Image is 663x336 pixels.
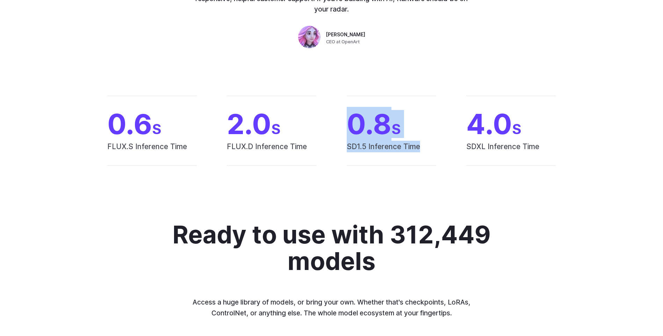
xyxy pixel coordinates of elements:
h2: Ready to use with 312,449 models [167,221,496,275]
span: S [271,120,281,138]
span: S [391,120,401,138]
p: Access a huge library of models, or bring your own. Whether that's checkpoints, LoRAs, ControlNet... [186,297,477,318]
span: 0.6 [107,110,197,138]
span: FLUX.S Inference Time [107,141,197,165]
span: [PERSON_NAME] [326,31,365,39]
span: SDXL Inference Time [466,141,556,165]
span: 2.0 [227,110,316,138]
span: 4.0 [466,110,556,138]
span: 0.8 [347,110,436,138]
span: S [152,120,161,138]
span: SD1.5 Inference Time [347,141,436,165]
span: S [512,120,521,138]
img: Person [298,26,320,48]
span: FLUX.D Inference Time [227,141,316,165]
span: CEO at OpenArt [326,38,360,45]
